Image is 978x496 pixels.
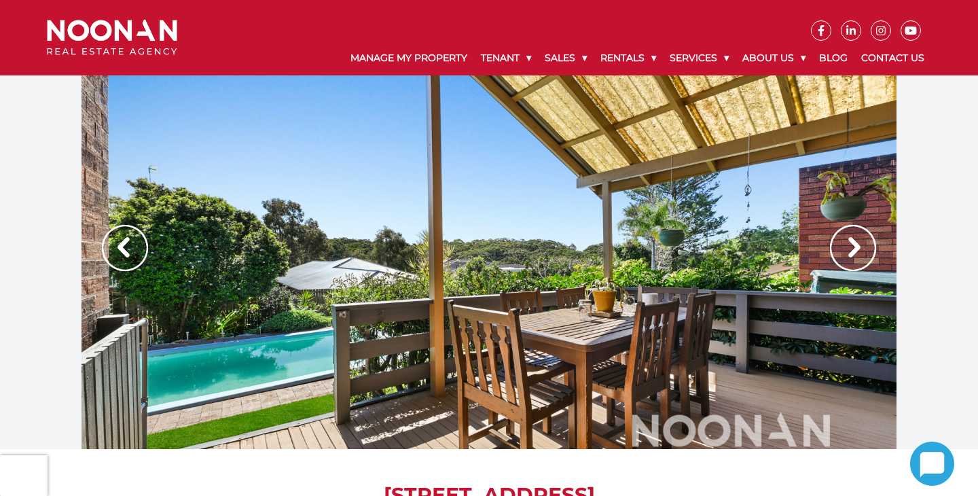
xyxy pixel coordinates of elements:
a: Contact Us [854,41,931,75]
img: Arrow slider [102,225,148,271]
img: Noonan Real Estate Agency [47,20,177,56]
a: Sales [538,41,594,75]
img: Arrow slider [830,225,876,271]
a: Blog [812,41,854,75]
a: Manage My Property [344,41,474,75]
a: Rentals [594,41,663,75]
a: Tenant [474,41,538,75]
a: About Us [736,41,812,75]
a: Services [663,41,736,75]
